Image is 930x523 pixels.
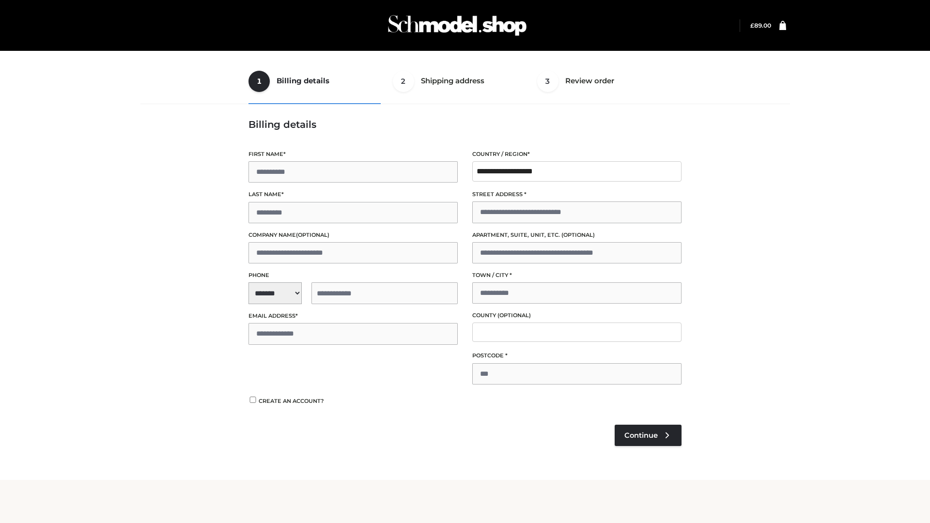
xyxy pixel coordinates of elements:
[561,231,595,238] span: (optional)
[248,271,458,280] label: Phone
[385,6,530,45] img: Schmodel Admin 964
[615,425,682,446] a: Continue
[472,271,682,280] label: Town / City
[472,190,682,199] label: Street address
[248,119,682,130] h3: Billing details
[472,311,682,320] label: County
[750,22,771,29] bdi: 89.00
[248,150,458,159] label: First name
[248,311,458,321] label: Email address
[472,150,682,159] label: Country / Region
[296,231,329,238] span: (optional)
[248,397,257,403] input: Create an account?
[750,22,771,29] a: £89.00
[259,398,324,404] span: Create an account?
[624,431,658,440] span: Continue
[497,312,531,319] span: (optional)
[750,22,754,29] span: £
[472,231,682,240] label: Apartment, suite, unit, etc.
[248,231,458,240] label: Company name
[472,351,682,360] label: Postcode
[248,190,458,199] label: Last name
